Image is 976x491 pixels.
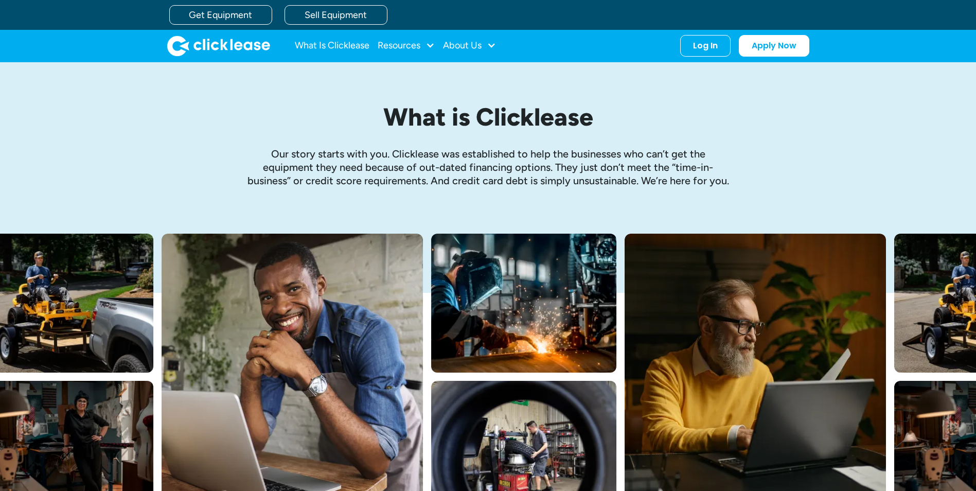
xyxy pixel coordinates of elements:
div: Log In [693,41,718,51]
div: About Us [443,36,496,56]
img: Clicklease logo [167,36,270,56]
a: Get Equipment [169,5,272,25]
div: Resources [378,36,435,56]
img: A welder in a large mask working on a large pipe [431,234,616,373]
a: Sell Equipment [285,5,387,25]
a: Apply Now [739,35,809,57]
a: home [167,36,270,56]
p: Our story starts with you. Clicklease was established to help the businesses who can’t get the eq... [246,147,730,187]
h1: What is Clicklease [246,103,730,131]
a: What Is Clicklease [295,36,369,56]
